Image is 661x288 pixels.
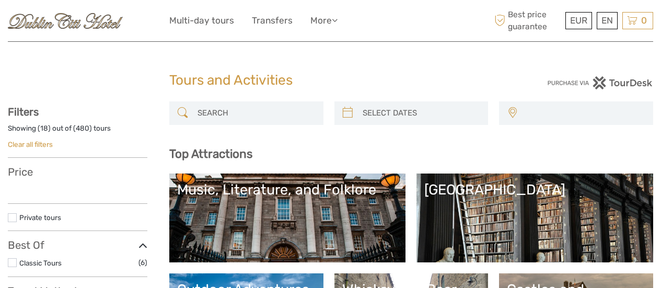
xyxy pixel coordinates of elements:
[8,140,53,148] a: Clear all filters
[138,257,147,269] span: (6)
[19,259,62,267] a: Classic Tours
[40,123,48,133] label: 18
[8,166,147,178] h3: Price
[570,15,587,26] span: EUR
[177,181,398,255] a: Music, Literature, and Folklore
[8,239,147,251] h3: Best Of
[169,147,252,161] b: Top Attractions
[169,72,492,89] h1: Tours and Activities
[193,104,318,122] input: SEARCH
[76,123,89,133] label: 480
[8,123,147,140] div: Showing ( ) out of ( ) tours
[19,213,61,222] a: Private tours
[8,13,123,29] img: 535-fefccfda-c370-4f83-b19b-b6a748315523_logo_small.jpg
[358,104,483,122] input: SELECT DATES
[8,106,39,118] strong: Filters
[424,181,645,255] a: [GEOGRAPHIC_DATA]
[177,181,398,198] div: Music, Literature, and Folklore
[169,13,234,28] a: Multi-day tours
[547,76,653,89] img: PurchaseViaTourDesk.png
[640,15,648,26] span: 0
[597,12,618,29] div: EN
[310,13,338,28] a: More
[424,181,645,198] div: [GEOGRAPHIC_DATA]
[252,13,293,28] a: Transfers
[492,9,563,32] span: Best price guarantee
